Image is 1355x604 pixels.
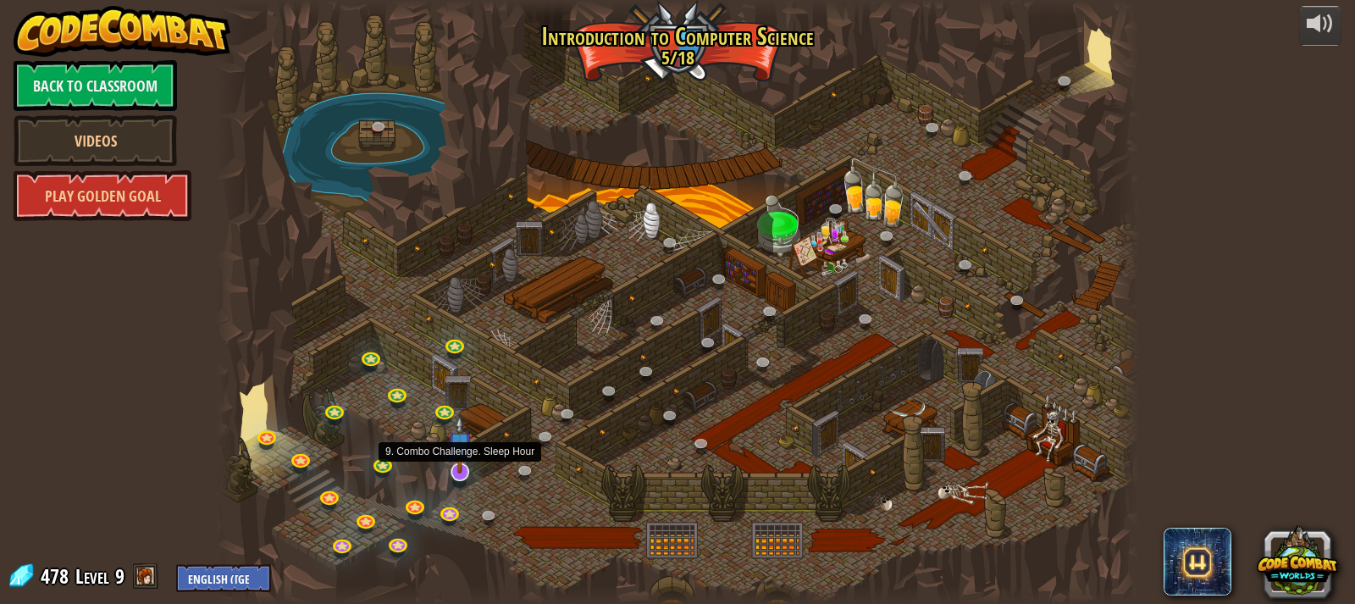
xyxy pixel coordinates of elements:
img: level-banner-unstarted-subscriber.png [447,415,473,474]
a: Videos [14,115,177,166]
span: 9 [115,562,124,590]
a: Play Golden Goal [14,170,191,221]
a: Back to Classroom [14,60,177,111]
span: 478 [41,562,74,590]
button: Adjust volume [1299,6,1341,46]
span: Level [75,562,109,590]
img: CodeCombat - Learn how to code by playing a game [14,6,230,57]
